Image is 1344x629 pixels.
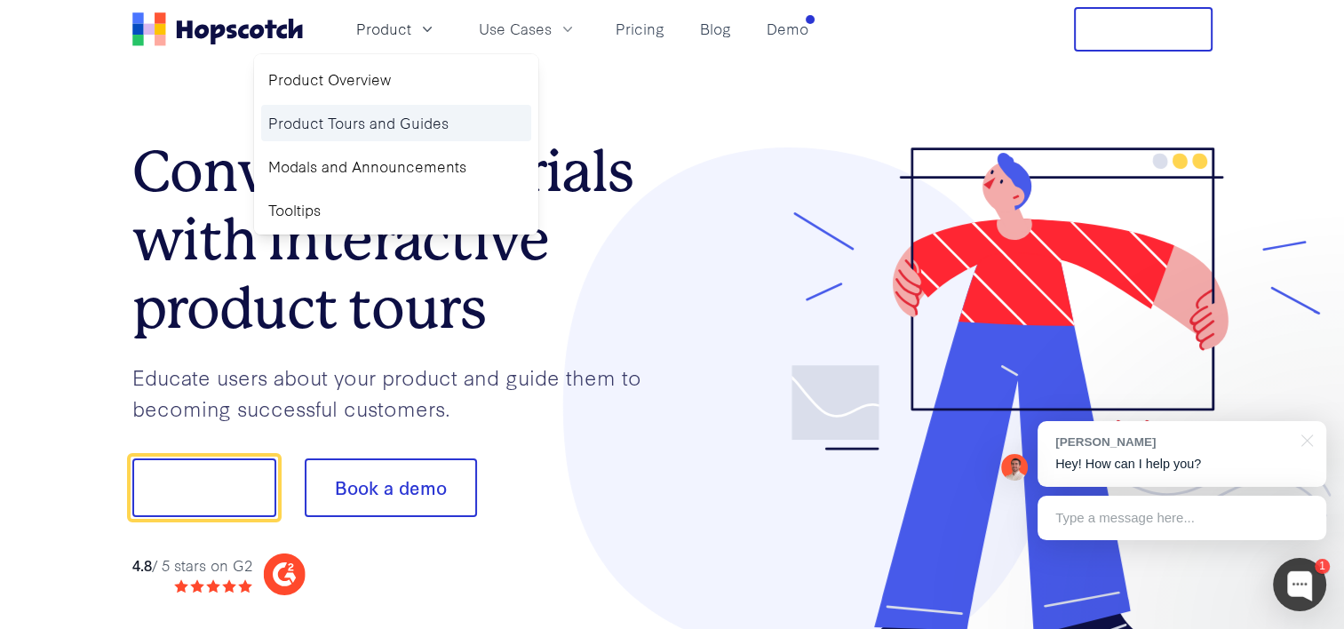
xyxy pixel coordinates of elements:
h1: Convert more trials with interactive product tours [132,138,672,342]
a: Modals and Announcements [261,148,531,185]
button: Book a demo [305,458,477,517]
img: Mark Spera [1001,454,1028,481]
div: Type a message here... [1038,496,1326,540]
a: Pricing [608,14,672,44]
strong: 4.8 [132,554,152,575]
a: Blog [693,14,738,44]
div: / 5 stars on G2 [132,554,252,577]
div: 1 [1315,559,1330,574]
button: Free Trial [1074,7,1213,52]
button: Use Cases [468,14,587,44]
p: Hey! How can I help you? [1055,455,1308,474]
a: Demo [759,14,815,44]
button: Product [346,14,447,44]
p: Educate users about your product and guide them to becoming successful customers. [132,362,672,423]
a: Tooltips [261,192,531,228]
a: Home [132,12,303,46]
a: Product Tours and Guides [261,105,531,141]
span: Product [356,18,411,40]
span: Use Cases [479,18,552,40]
button: Show me! [132,458,276,517]
div: [PERSON_NAME] [1055,434,1291,450]
a: Product Overview [261,61,531,98]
